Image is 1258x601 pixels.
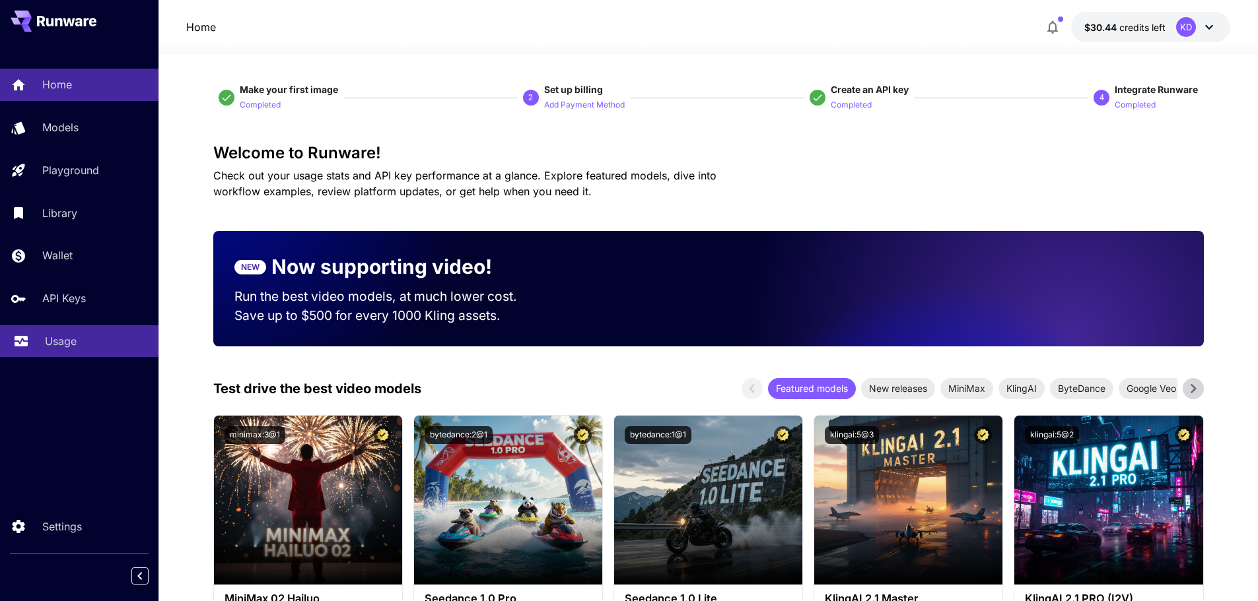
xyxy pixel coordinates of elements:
p: Playground [42,162,99,178]
button: Certified Model – Vetted for best performance and includes a commercial license. [574,426,592,444]
div: Collapse sidebar [141,564,158,588]
button: Completed [1115,96,1156,112]
button: Collapse sidebar [131,567,149,585]
button: Completed [240,96,281,112]
div: MiniMax [940,378,993,399]
button: Certified Model – Vetted for best performance and includes a commercial license. [1175,426,1193,444]
p: 2 [528,92,533,104]
p: Run the best video models, at much lower cost. [234,287,542,306]
p: Wallet [42,247,73,263]
span: Integrate Runware [1115,84,1198,95]
div: KD [1176,17,1196,37]
span: Google Veo [1119,381,1184,395]
span: credits left [1119,22,1166,33]
button: Certified Model – Vetted for best performance and includes a commercial license. [774,426,792,444]
p: 4 [1100,92,1104,104]
div: Featured models [768,378,856,399]
span: Set up billing [544,84,603,95]
p: Completed [1115,99,1156,111]
a: Home [186,19,216,35]
button: bytedance:1@1 [625,426,691,444]
p: Models [42,119,79,135]
span: New releases [861,381,935,395]
h3: Welcome to Runware! [213,144,1204,162]
p: Settings [42,519,82,534]
span: KlingAI [998,381,1045,395]
div: $30.4376 [1084,20,1166,34]
span: Make your first image [240,84,338,95]
p: Library [42,205,77,221]
p: Completed [831,99,872,111]
button: $30.4376KD [1071,12,1230,42]
p: Now supporting video! [271,252,492,282]
p: Completed [240,99,281,111]
button: Certified Model – Vetted for best performance and includes a commercial license. [974,426,992,444]
img: alt [1014,416,1203,585]
button: Completed [831,96,872,112]
p: Home [42,77,72,92]
button: klingai:5@2 [1025,426,1079,444]
span: Create an API key [831,84,909,95]
img: alt [414,416,602,585]
div: KlingAI [998,378,1045,399]
p: Usage [45,333,77,349]
p: NEW [241,261,260,273]
p: Save up to $500 for every 1000 Kling assets. [234,306,542,325]
p: Add Payment Method [544,99,625,111]
button: minimax:3@1 [225,426,285,444]
span: MiniMax [940,381,993,395]
nav: breadcrumb [186,19,216,35]
span: Featured models [768,381,856,395]
span: ByteDance [1050,381,1113,395]
button: Certified Model – Vetted for best performance and includes a commercial license. [374,426,392,444]
div: Google Veo [1119,378,1184,399]
p: API Keys [42,290,86,306]
button: klingai:5@3 [825,426,879,444]
img: alt [614,416,802,585]
span: Check out your usage stats and API key performance at a glance. Explore featured models, dive int... [213,169,716,198]
img: alt [814,416,1002,585]
div: New releases [861,378,935,399]
button: bytedance:2@1 [425,426,493,444]
p: Test drive the best video models [213,379,421,398]
img: alt [214,416,402,585]
button: Add Payment Method [544,96,625,112]
div: ByteDance [1050,378,1113,399]
span: $30.44 [1084,22,1119,33]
